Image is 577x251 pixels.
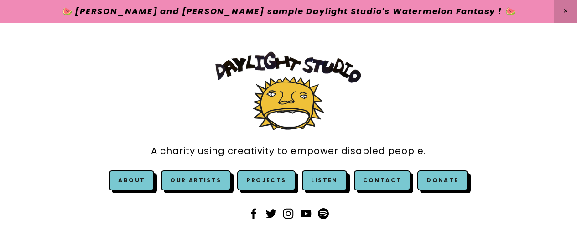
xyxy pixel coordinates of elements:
a: A charity using creativity to empower disabled people. [151,141,426,161]
a: Our Artists [161,170,230,190]
a: Projects [237,170,295,190]
img: Daylight Studio [215,51,361,130]
a: About [118,176,145,184]
a: Listen [311,176,338,184]
a: Contact [354,170,411,190]
a: Donate [417,170,468,190]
